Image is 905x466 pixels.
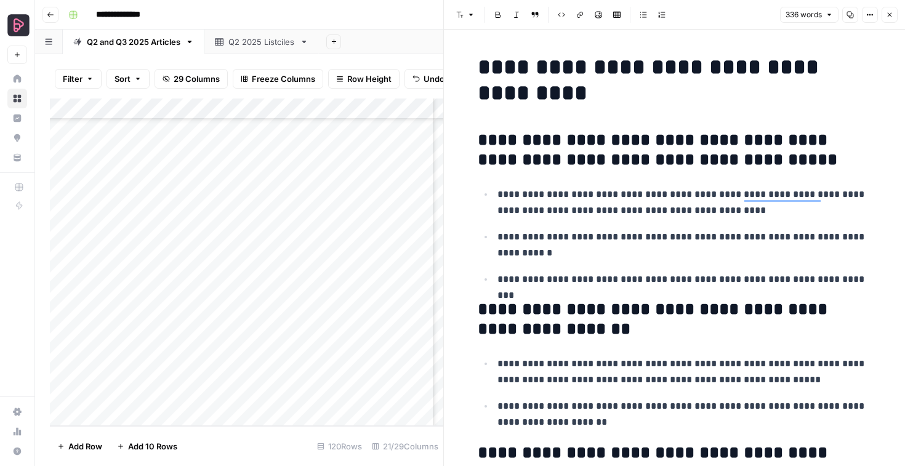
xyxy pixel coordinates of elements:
[107,69,150,89] button: Sort
[63,30,204,54] a: Q2 and Q3 2025 Articles
[7,441,27,461] button: Help + Support
[50,436,110,456] button: Add Row
[55,69,102,89] button: Filter
[155,69,228,89] button: 29 Columns
[404,69,452,89] button: Undo
[7,422,27,441] a: Usage
[7,69,27,89] a: Home
[7,402,27,422] a: Settings
[7,148,27,167] a: Your Data
[786,9,822,20] span: 336 words
[424,73,444,85] span: Undo
[204,30,319,54] a: Q2 2025 Listciles
[7,108,27,128] a: Insights
[7,89,27,108] a: Browse
[347,73,392,85] span: Row Height
[63,73,82,85] span: Filter
[780,7,839,23] button: 336 words
[233,69,323,89] button: Freeze Columns
[312,436,367,456] div: 120 Rows
[252,73,315,85] span: Freeze Columns
[174,73,220,85] span: 29 Columns
[68,440,102,452] span: Add Row
[7,14,30,36] img: Preply Business Logo
[115,73,131,85] span: Sort
[367,436,443,456] div: 21/29 Columns
[328,69,400,89] button: Row Height
[87,36,180,48] div: Q2 and Q3 2025 Articles
[7,10,27,41] button: Workspace: Preply Business
[7,128,27,148] a: Opportunities
[228,36,295,48] div: Q2 2025 Listciles
[128,440,177,452] span: Add 10 Rows
[110,436,185,456] button: Add 10 Rows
